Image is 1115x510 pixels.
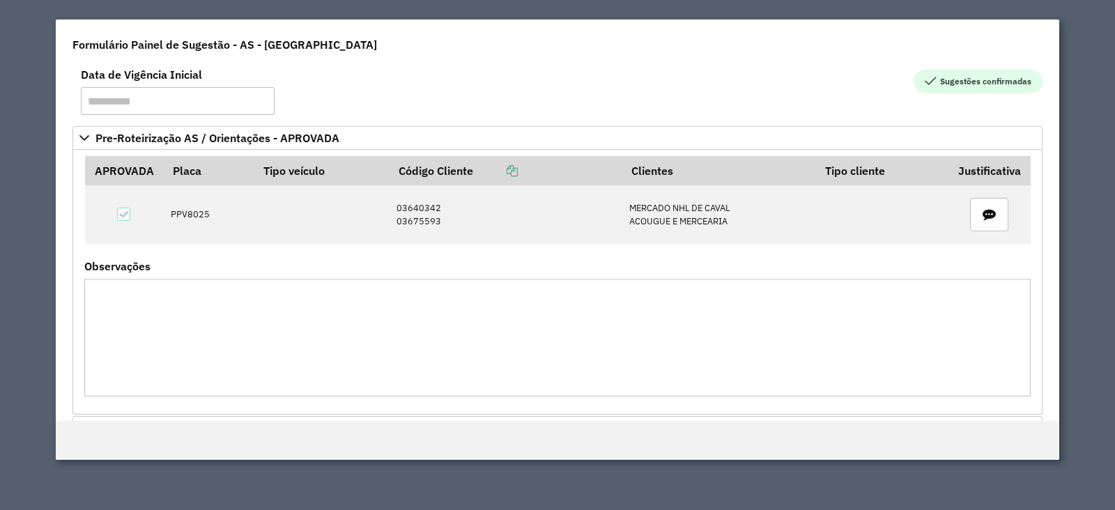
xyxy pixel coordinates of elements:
[254,156,389,185] th: Tipo veículo
[95,132,339,144] span: Pre-Roteirização AS / Orientações - APROVADA
[622,185,815,244] td: MERCADO NHL DE CAVAL ACOUGUE E MERCEARIA
[163,156,254,185] th: Placa
[72,416,1043,440] a: Outras Orientações
[163,185,254,244] td: PPV8025
[389,156,622,185] th: Código Cliente
[72,150,1043,415] div: Pre-Roteirização AS / Orientações - APROVADA
[81,66,202,83] label: Data de Vigência Inicial
[72,36,377,53] h4: Formulário Painel de Sugestão - AS - [GEOGRAPHIC_DATA]
[622,156,815,185] th: Clientes
[948,156,1030,185] th: Justificativa
[389,185,622,244] td: 03640342 03675593
[72,126,1043,150] a: Pre-Roteirização AS / Orientações - APROVADA
[815,156,948,185] th: Tipo cliente
[914,70,1043,93] span: Sugestões confirmadas
[473,164,518,178] a: Copiar
[85,156,164,185] th: APROVADA
[84,258,151,275] label: Observações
